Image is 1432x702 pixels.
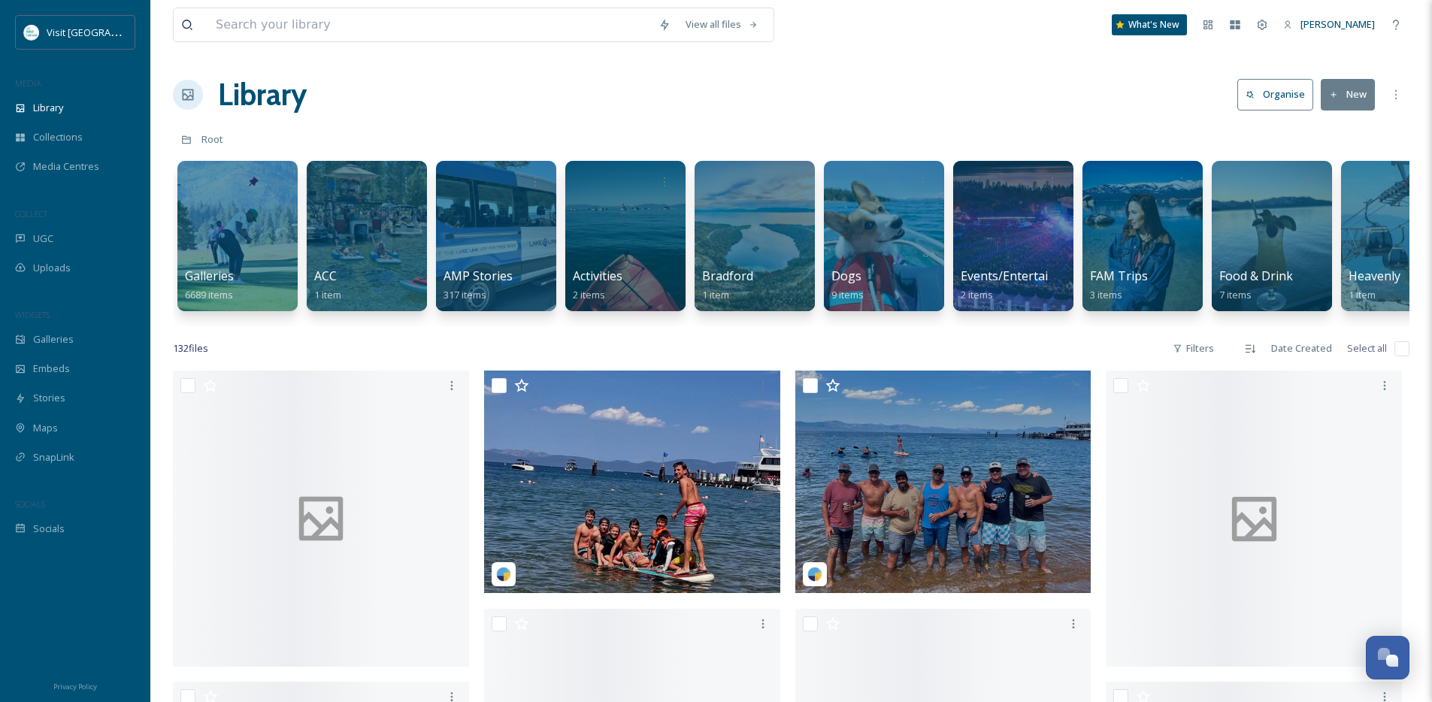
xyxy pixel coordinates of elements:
[24,25,39,40] img: download.jpeg
[33,130,83,144] span: Collections
[1165,334,1222,363] div: Filters
[1276,10,1382,39] a: [PERSON_NAME]
[961,288,993,301] span: 2 items
[314,268,337,284] span: ACC
[15,309,50,320] span: WIDGETS
[496,567,511,582] img: snapsea-logo.png
[185,288,233,301] span: 6689 items
[33,159,99,174] span: Media Centres
[573,288,605,301] span: 2 items
[1219,288,1252,301] span: 7 items
[33,261,71,275] span: Uploads
[208,8,651,41] input: Search your library
[33,101,63,115] span: Library
[33,391,65,405] span: Stories
[961,269,1085,301] a: Events/Entertainment2 items
[47,25,163,39] span: Visit [GEOGRAPHIC_DATA]
[1237,79,1313,110] button: Organise
[444,288,486,301] span: 317 items
[15,208,47,219] span: COLLECT
[1300,17,1375,31] span: [PERSON_NAME]
[702,288,729,301] span: 1 item
[1090,269,1148,301] a: FAM Trips3 items
[831,288,864,301] span: 9 items
[33,332,74,346] span: Galleries
[33,450,74,464] span: SnapLink
[484,371,780,593] img: nicoleferreira53-18089691355701746.jpeg
[1112,14,1187,35] a: What's New
[33,522,65,536] span: Socials
[1219,269,1293,301] a: Food & Drink7 items
[173,341,208,356] span: 132 file s
[702,268,753,284] span: Bradford
[201,132,223,146] span: Root
[573,269,622,301] a: Activities2 items
[185,269,234,301] a: Galleries6689 items
[53,676,97,694] a: Privacy Policy
[1090,268,1148,284] span: FAM Trips
[185,268,234,284] span: Galleries
[702,269,753,301] a: Bradford1 item
[314,269,341,301] a: ACC1 item
[1090,288,1122,301] span: 3 items
[1219,268,1293,284] span: Food & Drink
[807,567,822,582] img: snapsea-logo.png
[1237,79,1321,110] a: Organise
[314,288,341,301] span: 1 item
[678,10,766,39] a: View all files
[33,421,58,435] span: Maps
[831,269,864,301] a: Dogs9 items
[1264,334,1340,363] div: Date Created
[15,498,45,510] span: SOCIALS
[831,268,861,284] span: Dogs
[1349,268,1400,284] span: Heavenly
[1349,269,1400,301] a: Heavenly1 item
[33,231,53,246] span: UGC
[795,371,1091,593] img: nicoleferreira53-18092541856669244.jpeg
[218,72,307,117] a: Library
[1349,288,1376,301] span: 1 item
[573,268,622,284] span: Activities
[15,77,41,89] span: MEDIA
[961,268,1085,284] span: Events/Entertainment
[1366,636,1409,679] button: Open Chat
[444,268,513,284] span: AMP Stories
[1321,79,1375,110] button: New
[201,130,223,148] a: Root
[53,682,97,691] span: Privacy Policy
[444,269,513,301] a: AMP Stories317 items
[1347,341,1387,356] span: Select all
[33,362,70,376] span: Embeds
